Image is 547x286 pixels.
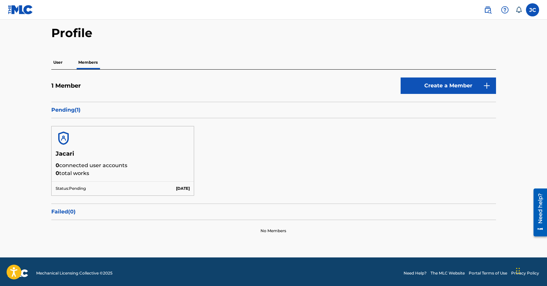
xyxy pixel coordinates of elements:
p: Failed ( 0 ) [51,208,496,216]
img: help [501,6,509,14]
img: MLC Logo [8,5,33,14]
p: connected user accounts [56,162,190,169]
div: Help [498,3,511,16]
img: account [56,130,71,146]
a: Create a Member [401,77,496,94]
a: Public Search [481,3,494,16]
iframe: Resource Center [529,185,547,239]
img: 9d2ae6d4665cec9f34b9.svg [483,82,491,90]
a: Portal Terms of Use [469,270,507,276]
p: Status: Pending [56,186,86,191]
div: User Menu [526,3,539,16]
p: User [51,55,64,69]
a: Need Help? [404,270,427,276]
img: search [484,6,492,14]
a: The MLC Website [431,270,465,276]
p: [DATE] [176,186,190,191]
p: total works [56,169,190,177]
div: Drag [516,261,520,281]
span: 0 [56,162,59,168]
div: Notifications [515,7,522,13]
a: Privacy Policy [511,270,539,276]
h2: Profile [51,26,496,40]
h5: Jacari [56,150,190,162]
iframe: Chat Widget [514,254,547,286]
p: Pending ( 1 ) [51,106,496,114]
p: No Members [261,228,286,234]
h5: 1 Member [51,82,81,90]
span: 0 [56,170,59,176]
span: Mechanical Licensing Collective © 2025 [36,270,112,276]
p: Members [76,55,100,69]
